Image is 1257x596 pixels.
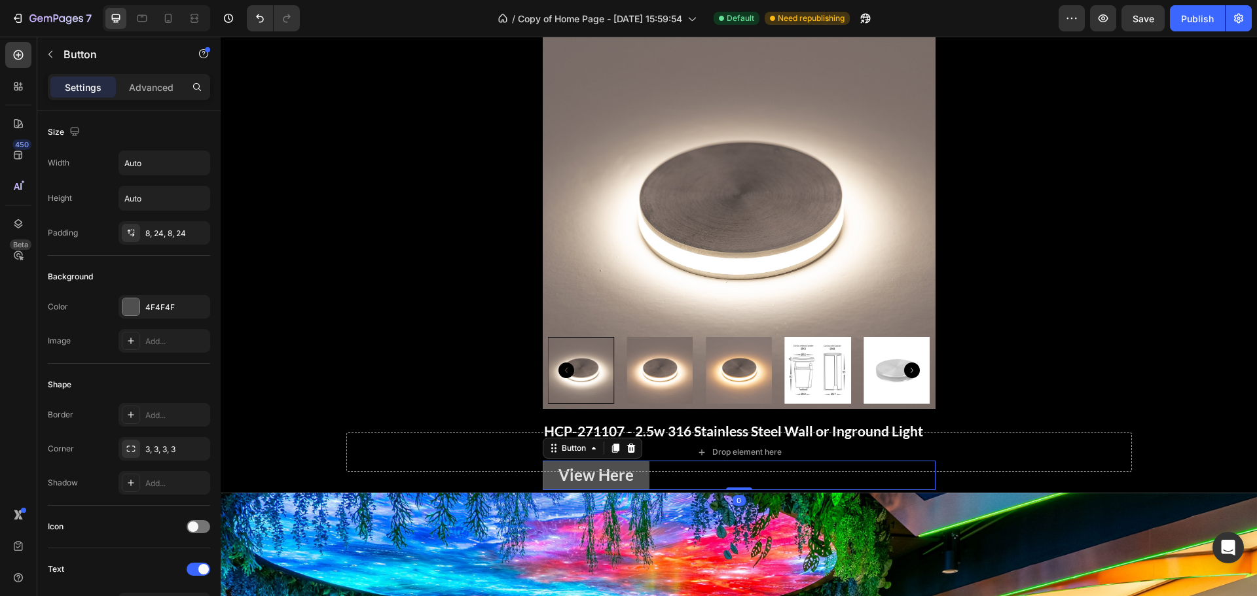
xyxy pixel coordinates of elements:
[48,563,64,575] div: Text
[1212,532,1244,563] div: Open Intercom Messenger
[338,429,413,447] span: View Here
[64,46,175,62] p: Button
[1181,12,1214,26] div: Publish
[518,12,682,26] span: Copy of Home Page - [DATE] 15:59:54
[86,10,92,26] p: 7
[512,459,525,469] div: 0
[778,12,845,24] span: Need republishing
[119,186,209,210] input: Auto
[145,228,207,239] div: 8, 24, 8, 24
[492,410,561,421] div: Drop element here
[48,301,68,313] div: Color
[683,326,699,342] button: Carousel Next Arrow
[1133,13,1154,24] span: Save
[48,521,64,533] div: Icon
[145,410,207,421] div: Add...
[322,424,429,453] a: View Here
[145,478,207,489] div: Add...
[145,444,207,455] div: 3, 3, 3, 3
[338,406,368,417] div: Button
[145,302,207,313] div: 4F4F4F
[119,151,209,175] input: Auto
[48,379,71,391] div: Shape
[48,443,74,455] div: Corner
[48,409,73,421] div: Border
[247,5,300,31] div: Undo/Redo
[10,239,31,250] div: Beta
[145,336,207,347] div: Add...
[48,335,71,347] div: Image
[512,12,515,26] span: /
[1121,5,1165,31] button: Save
[12,139,31,150] div: 450
[5,5,98,31] button: 7
[727,12,754,24] span: Default
[48,157,69,169] div: Width
[48,192,72,204] div: Height
[322,383,715,406] h1: HCP-271107 - 2.5w 316 Stainless Steel Wall or Inground Light
[48,124,82,141] div: Size
[48,477,78,489] div: Shadow
[48,271,93,283] div: Background
[221,37,1257,596] iframe: Design area
[65,80,101,94] p: Settings
[338,326,354,342] button: Carousel Back Arrow
[1170,5,1225,31] button: Publish
[129,80,173,94] p: Advanced
[48,227,78,239] div: Padding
